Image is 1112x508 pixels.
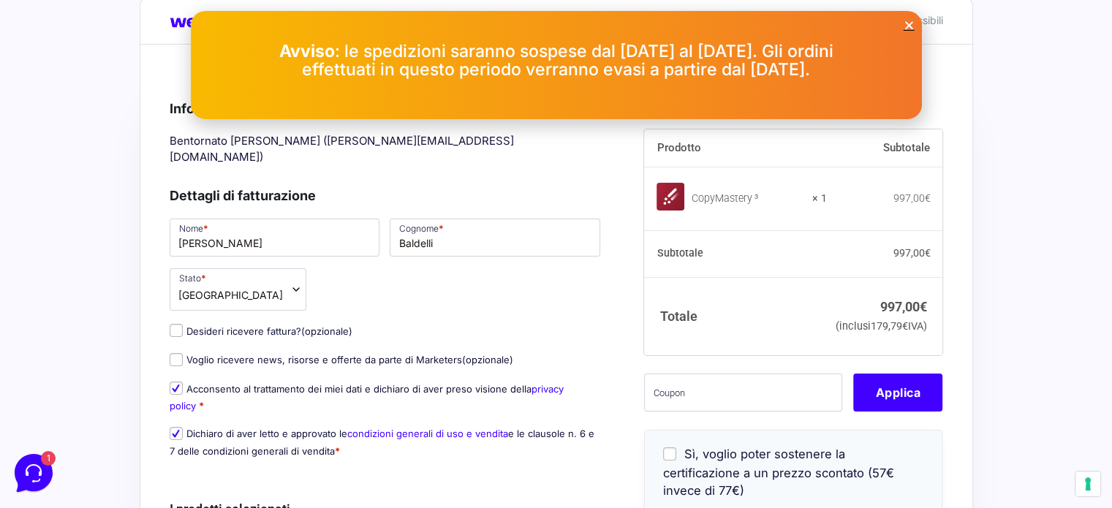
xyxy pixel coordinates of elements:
p: Home [44,394,69,407]
label: Acconsento al trattamento dei miei dati e dichiaro di aver preso visione della [170,383,564,412]
a: condizioni generali di uso e vendita [347,428,508,439]
label: Dichiaro di aver letto e approvato le e le clausole n. 6 e 7 delle condizioni generali di vendita [170,428,594,456]
p: Aiuto [225,394,246,407]
h2: Ciao da Marketers 👋 [12,12,246,35]
input: Nome * [170,219,380,257]
span: Trova una risposta [23,184,114,196]
span: Italia [178,287,283,303]
span: 179,79 [871,320,908,333]
input: Acconsento al trattamento dei miei dati e dichiaro di aver preso visione dellaprivacy policy * [170,382,183,395]
span: € [920,299,927,314]
span: 1 [146,372,156,382]
h3: Dettagli di fatturazione [170,186,601,205]
bdi: 997,00 [880,299,927,314]
input: Cognome * [390,219,600,257]
span: Inizia una conversazione [95,134,216,146]
p: : le spedizioni saranno sospese dal [DATE] al [DATE]. Gli ordini effettuati in questo periodo ver... [264,42,849,79]
bdi: 997,00 [893,247,930,259]
span: (opzionale) [301,325,352,337]
input: Desideri ricevere fattura?(opzionale) [170,324,183,337]
a: Apri Centro Assistenza [156,184,269,196]
a: Close [904,20,915,31]
input: Coupon [644,374,842,412]
a: [DEMOGRAPHIC_DATA] tutto [130,58,269,70]
button: 1Messaggi [102,374,192,407]
input: Sì, voglio poter sostenere la certificazione a un prezzo scontato (57€ invece di 77€) [663,447,676,460]
small: (inclusi IVA) [836,320,927,333]
button: Aiuto [191,374,281,407]
button: Home [12,374,102,407]
strong: × 1 [812,192,827,206]
label: Voglio ricevere news, risorse e offerte da parte di Marketers [170,354,513,365]
div: Bentornato [PERSON_NAME] ( [PERSON_NAME][EMAIL_ADDRESS][DOMAIN_NAME] ) [164,129,606,170]
bdi: 997,00 [893,192,930,204]
abbr: obbligatorio [335,445,340,457]
p: Ciao, sono [PERSON_NAME] All'interno del corso copymastery non è presente il modulo sui preventiv... [61,99,232,114]
button: Inizia una conversazione [23,126,269,155]
button: Le tue preferenze relative al consenso per le tecnologie di tracciamento [1075,471,1100,496]
img: CopyMastery ³ [657,183,684,211]
th: Prodotto [644,129,826,167]
span: € [902,320,908,333]
input: Voglio ricevere news, risorse e offerte da parte di Marketers(opzionale) [170,353,183,366]
input: Dichiaro di aver letto e approvato lecondizioni generali di uso e venditae le clausole n. 6 e 7 d... [170,427,183,440]
span: Le tue conversazioni [23,58,124,70]
span: Sì, voglio poter sostenere la certificazione a un prezzo scontato (57€ invece di 77€) [663,447,894,498]
a: privacy policy [170,383,564,412]
th: Subtotale [644,231,826,278]
button: Applica [853,374,942,412]
input: Cerca un articolo... [33,216,239,230]
abbr: obbligatorio [199,400,204,412]
span: Stato [170,268,306,311]
label: Desideri ricevere fattura? [170,325,352,337]
span: (opzionale) [462,354,513,365]
a: [PERSON_NAME]Ciao, sono [PERSON_NAME] All'interno del corso copymastery non è presente il modulo ... [18,76,275,120]
th: Totale [644,277,826,355]
div: CopyMastery ³ [692,192,802,206]
span: € [924,192,930,204]
strong: Avviso [279,41,335,61]
iframe: Customerly Messenger Launcher [12,451,56,495]
th: Subtotale [827,129,943,167]
p: 3 gg fa [241,82,269,95]
p: Messaggi [126,394,166,407]
h3: Informazioni Cliente [170,99,601,118]
span: € [924,247,930,259]
span: [PERSON_NAME] [61,82,232,96]
img: dark [23,83,53,113]
span: 1 [254,99,269,114]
